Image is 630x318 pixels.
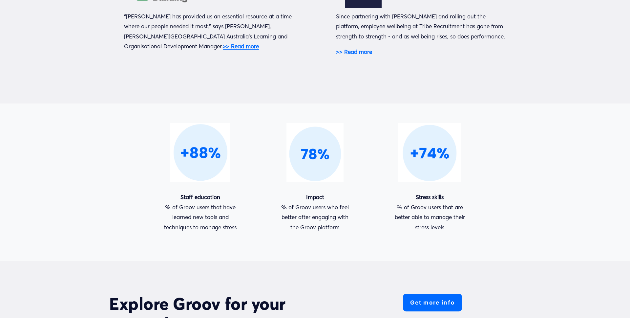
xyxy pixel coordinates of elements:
strong: Stress skills [416,193,444,200]
a: >> Read more [336,48,372,55]
a: Get more info [403,294,462,311]
p: % of Groov users who feel better after engaging with the Groov platform [277,192,353,232]
strong: Impact [306,193,324,200]
strong: Staff education [180,193,220,200]
p: Since partnering with [PERSON_NAME] and rolling out the platform, employee wellbeing at Tribe Rec... [336,11,506,42]
a: >> Read more [223,43,259,50]
p: % of Groov users that have learned new tools and techniques to manage stress [162,192,239,232]
p: “[PERSON_NAME] has provided us an essential resource at a time where our people needed it most,” ... [124,11,294,52]
p: % of Groov users that are better able to manage their stress levels [391,192,468,232]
